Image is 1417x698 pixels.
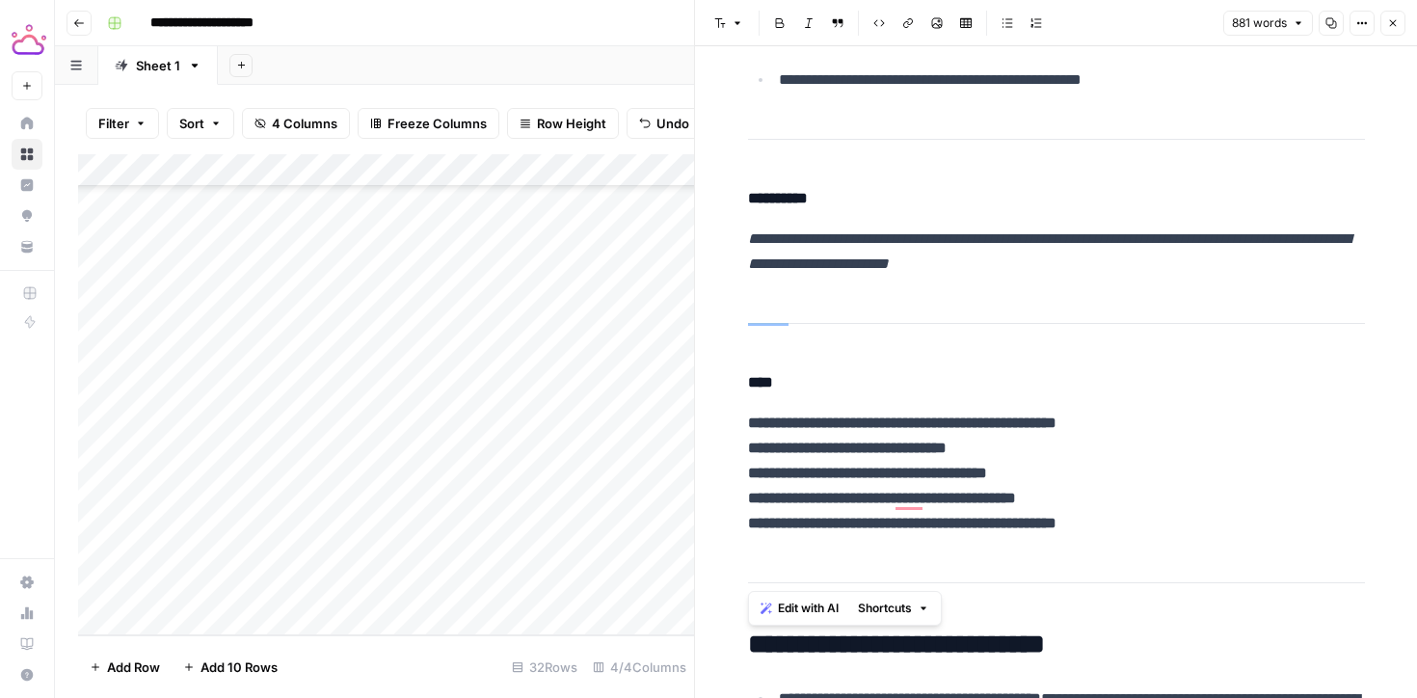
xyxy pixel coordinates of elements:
[850,596,937,621] button: Shortcuts
[507,108,619,139] button: Row Height
[778,600,839,617] span: Edit with AI
[388,114,487,133] span: Freeze Columns
[585,652,694,683] div: 4/4 Columns
[242,108,350,139] button: 4 Columns
[12,567,42,598] a: Settings
[12,629,42,659] a: Learning Hub
[107,658,160,677] span: Add Row
[12,598,42,629] a: Usage
[12,108,42,139] a: Home
[753,596,846,621] button: Edit with AI
[78,652,172,683] button: Add Row
[98,114,129,133] span: Filter
[136,56,180,75] div: Sheet 1
[86,108,159,139] button: Filter
[12,22,46,57] img: Tactiq Logo
[272,114,337,133] span: 4 Columns
[167,108,234,139] button: Sort
[12,201,42,231] a: Opportunities
[12,659,42,690] button: Help + Support
[1223,11,1313,36] button: 881 words
[98,46,218,85] a: Sheet 1
[12,15,42,64] button: Workspace: Tactiq
[858,600,912,617] span: Shortcuts
[358,108,499,139] button: Freeze Columns
[179,114,204,133] span: Sort
[504,652,585,683] div: 32 Rows
[1232,14,1287,32] span: 881 words
[537,114,606,133] span: Row Height
[12,231,42,262] a: Your Data
[172,652,289,683] button: Add 10 Rows
[12,170,42,201] a: Insights
[627,108,702,139] button: Undo
[12,139,42,170] a: Browse
[201,658,278,677] span: Add 10 Rows
[656,114,689,133] span: Undo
